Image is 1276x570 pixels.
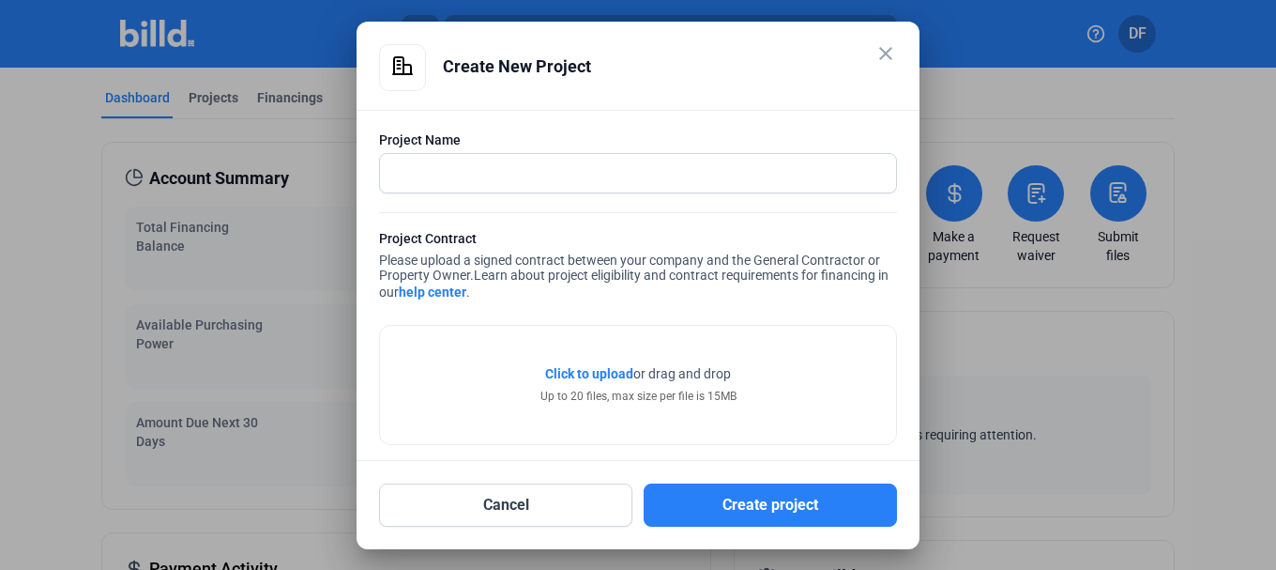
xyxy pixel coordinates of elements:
mat-icon: close [874,42,897,65]
div: Project Contract [379,229,897,253]
span: Learn about project eligibility and contract requirements for financing in our . [379,268,889,300]
div: Please upload a signed contract between your company and the General Contractor or Property Owner. [379,229,897,306]
div: Project Name [379,131,897,149]
button: Cancel [379,484,632,527]
div: Create New Project [443,44,897,89]
span: Click to upload [545,366,633,381]
span: or drag and drop [633,364,731,383]
div: Up to 20 files, max size per file is 15MB [540,388,737,405]
a: help center [399,285,466,300]
button: Create project [644,484,897,527]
